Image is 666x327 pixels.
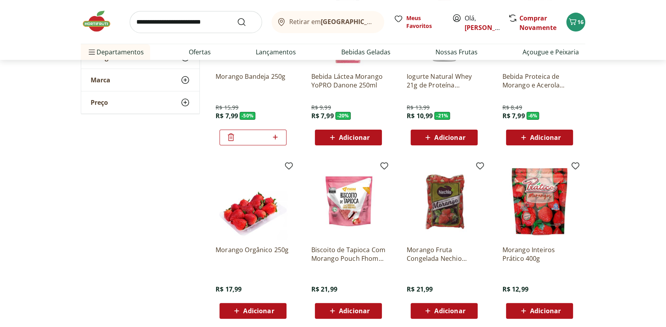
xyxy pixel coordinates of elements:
span: R$ 7,99 [216,111,238,120]
a: Morango Bandeja 250g [216,72,290,89]
span: - 21 % [434,112,450,120]
button: Adicionar [315,303,382,319]
span: R$ 13,99 [407,104,430,111]
span: Adicionar [434,308,465,314]
span: R$ 15,99 [216,104,238,111]
span: R$ 21,99 [407,285,433,294]
span: 16 [577,18,584,26]
span: - 6 % [526,112,539,120]
span: R$ 10,99 [407,111,433,120]
span: Olá, [465,13,500,32]
span: Adicionar [339,308,370,314]
button: Adicionar [220,303,286,319]
a: Açougue e Peixaria [523,47,579,57]
a: Bebida Láctea Morango YoPRO Danone 250ml [311,72,386,89]
a: Lançamentos [256,47,296,57]
button: Adicionar [411,303,478,319]
span: - 20 % [335,112,351,120]
button: Submit Search [237,17,256,27]
a: Meus Favoritos [394,14,443,30]
a: [PERSON_NAME] [465,23,516,32]
a: Bebida Proteica de Morango e Acerola Moving Lata 270ml [502,72,577,89]
a: Morango Orgânico 250g [216,245,290,263]
img: Hortifruti [81,9,120,33]
span: Adicionar [530,134,561,141]
img: Morango Orgânico 250g [216,164,290,239]
span: - 50 % [240,112,255,120]
a: Nossas Frutas [435,47,478,57]
span: Departamentos [87,43,144,61]
a: Bebidas Geladas [341,47,391,57]
img: Morango Inteiros Prático 400g [502,164,577,239]
a: Morango Fruta Congelada Nechio 1,02kg [407,245,482,263]
input: search [130,11,262,33]
button: Marca [81,69,199,91]
img: Morango Fruta Congelada Nechio 1,02kg [407,164,482,239]
img: Biscoito de Tapioca Com Morango Pouch Fhom 60g [311,164,386,239]
button: Adicionar [411,130,478,145]
span: R$ 12,99 [502,285,528,294]
button: Carrinho [566,13,585,32]
button: Adicionar [315,130,382,145]
a: Comprar Novamente [519,14,556,32]
span: Preço [91,98,108,106]
span: Adicionar [339,134,370,141]
span: R$ 9,99 [311,104,331,111]
span: R$ 7,99 [502,111,525,120]
span: R$ 21,99 [311,285,337,294]
span: Marca [91,76,110,84]
span: Meus Favoritos [406,14,443,30]
span: R$ 8,49 [502,104,522,111]
span: Adicionar [530,308,561,314]
button: Retirar em[GEOGRAPHIC_DATA]/[GEOGRAPHIC_DATA] [272,11,384,33]
button: Menu [87,43,97,61]
a: Iogurte Natural Whey 21g de Proteína Morango Verde Campo 250g [407,72,482,89]
span: R$ 7,99 [311,111,333,120]
button: Adicionar [506,303,573,319]
span: Retirar em [289,18,376,25]
span: R$ 17,99 [216,285,242,294]
a: Morango Inteiros Prático 400g [502,245,577,263]
span: Adicionar [434,134,465,141]
span: Adicionar [243,308,274,314]
a: Biscoito de Tapioca Com Morango Pouch Fhom 60g [311,245,386,263]
a: Ofertas [189,47,211,57]
button: Preço [81,91,199,113]
b: [GEOGRAPHIC_DATA]/[GEOGRAPHIC_DATA] [321,17,454,26]
button: Adicionar [506,130,573,145]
